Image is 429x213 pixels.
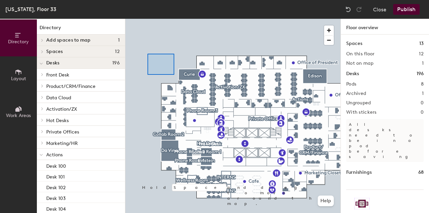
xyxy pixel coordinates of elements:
h1: Directory [37,24,125,35]
span: Actions [46,152,63,158]
h2: 1 [422,91,424,96]
span: 1 [118,38,120,43]
h2: On this floor [346,51,375,57]
span: Data Cloud [46,95,71,101]
h2: 12 [419,51,424,57]
p: Desk 103 [46,194,66,201]
span: Hot Desks [46,118,69,123]
h2: Archived [346,91,366,96]
img: Redo [356,6,362,13]
span: Private Offices [46,129,79,135]
h2: Pods [346,82,356,87]
h1: 68 [418,169,424,176]
h1: Desks [346,70,359,77]
span: 196 [112,60,120,66]
span: Layout [11,76,26,82]
h2: With stickers [346,110,377,115]
p: Desk 100 [46,161,66,169]
span: Spaces [46,49,63,54]
h2: 8 [421,82,424,87]
h2: 0 [421,100,424,106]
div: [US_STATE], Floor 33 [5,5,56,13]
h1: Furnishings [346,169,372,176]
h2: 1 [422,61,424,66]
p: Desk 101 [46,172,65,180]
span: 12 [115,49,120,54]
h2: Not on map [346,61,373,66]
button: Publish [393,4,420,15]
h1: Spaces [346,40,362,47]
button: Help [318,196,334,206]
img: Sticker logo [354,198,370,209]
h1: 13 [419,40,424,47]
h1: 196 [417,70,424,77]
span: Work Areas [6,113,31,118]
p: Desk 104 [46,204,66,212]
p: Desk 102 [46,183,66,191]
h2: Ungrouped [346,100,371,106]
span: Product/CRM/Finance [46,84,96,89]
span: Activation/ZX [46,106,77,112]
h1: Floor overview [341,19,429,35]
img: Undo [345,6,352,13]
span: Front Desk [46,72,69,78]
p: All desks need to be in a pod before saving [346,119,424,162]
h2: 0 [421,110,424,115]
span: Marketing/HR [46,141,78,146]
span: Directory [8,39,29,45]
span: Desks [46,60,59,66]
span: Add spaces to map [46,38,91,43]
button: Close [373,4,386,15]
